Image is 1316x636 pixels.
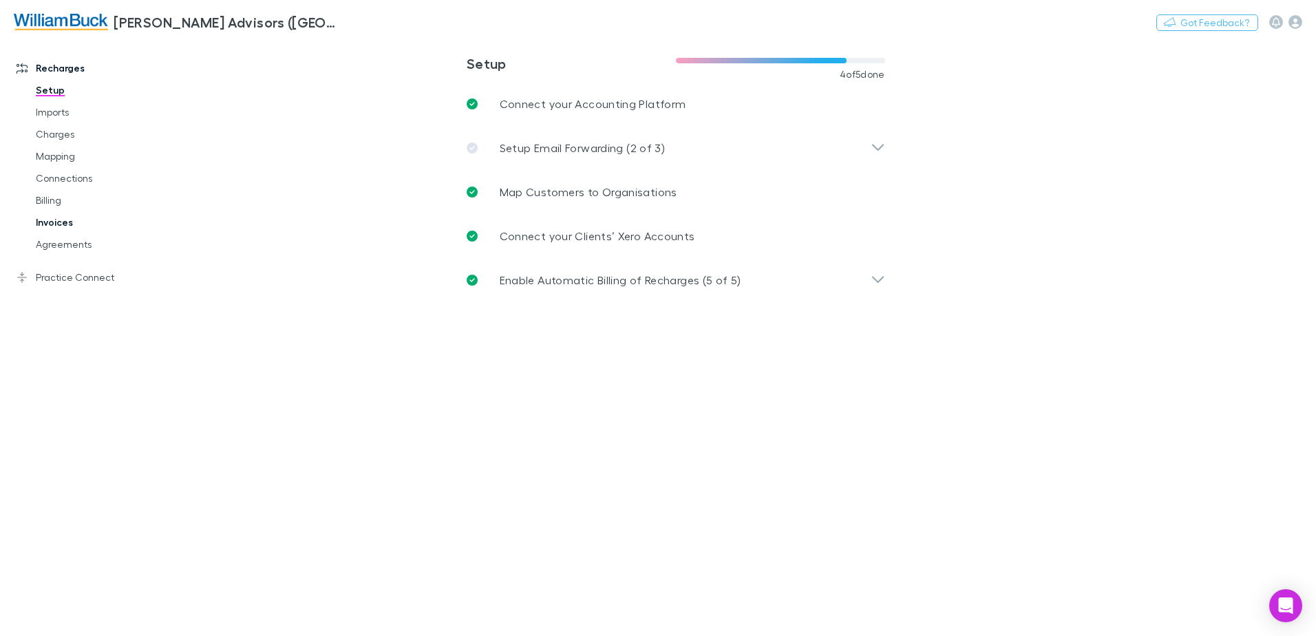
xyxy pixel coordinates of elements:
[6,6,350,39] a: [PERSON_NAME] Advisors ([GEOGRAPHIC_DATA]) Pty Ltd
[114,14,341,30] h3: [PERSON_NAME] Advisors ([GEOGRAPHIC_DATA]) Pty Ltd
[1269,589,1302,622] div: Open Intercom Messenger
[467,55,676,72] h3: Setup
[3,266,186,288] a: Practice Connect
[500,184,677,200] p: Map Customers to Organisations
[500,228,695,244] p: Connect your Clients’ Xero Accounts
[500,272,741,288] p: Enable Automatic Billing of Recharges (5 of 5)
[500,140,665,156] p: Setup Email Forwarding (2 of 3)
[22,101,186,123] a: Imports
[22,79,186,101] a: Setup
[22,233,186,255] a: Agreements
[22,123,186,145] a: Charges
[840,69,885,80] span: 4 of 5 done
[14,14,108,30] img: William Buck Advisors (WA) Pty Ltd's Logo
[22,145,186,167] a: Mapping
[456,170,896,214] a: Map Customers to Organisations
[22,167,186,189] a: Connections
[456,82,896,126] a: Connect your Accounting Platform
[1156,14,1258,31] button: Got Feedback?
[456,258,896,302] div: Enable Automatic Billing of Recharges (5 of 5)
[500,96,686,112] p: Connect your Accounting Platform
[456,126,896,170] div: Setup Email Forwarding (2 of 3)
[22,211,186,233] a: Invoices
[3,57,186,79] a: Recharges
[22,189,186,211] a: Billing
[456,214,896,258] a: Connect your Clients’ Xero Accounts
